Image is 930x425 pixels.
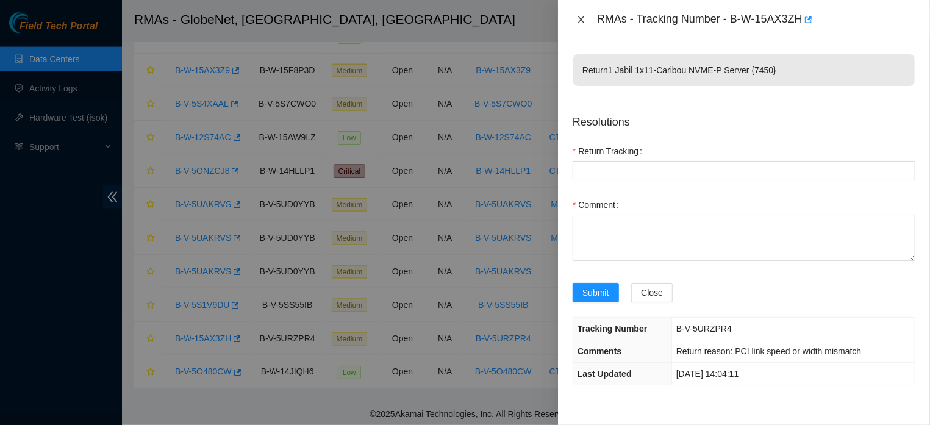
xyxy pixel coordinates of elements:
[676,324,732,334] span: B-V-5URZPR4
[573,161,915,180] input: Return Tracking
[573,141,647,161] label: Return Tracking
[676,346,861,356] span: Return reason: PCI link speed or width mismatch
[641,286,663,299] span: Close
[573,54,915,86] p: Return 1 Jabil 1x11-Caribou NVME-P Server {7450}
[573,195,624,215] label: Comment
[578,324,647,334] span: Tracking Number
[582,286,609,299] span: Submit
[573,215,915,261] textarea: Comment
[578,346,621,356] span: Comments
[578,369,632,379] span: Last Updated
[576,15,586,24] span: close
[597,10,915,29] div: RMAs - Tracking Number - B-W-15AX3ZH
[631,283,673,302] button: Close
[573,14,590,26] button: Close
[573,283,619,302] button: Submit
[573,104,915,130] p: Resolutions
[676,369,739,379] span: [DATE] 14:04:11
